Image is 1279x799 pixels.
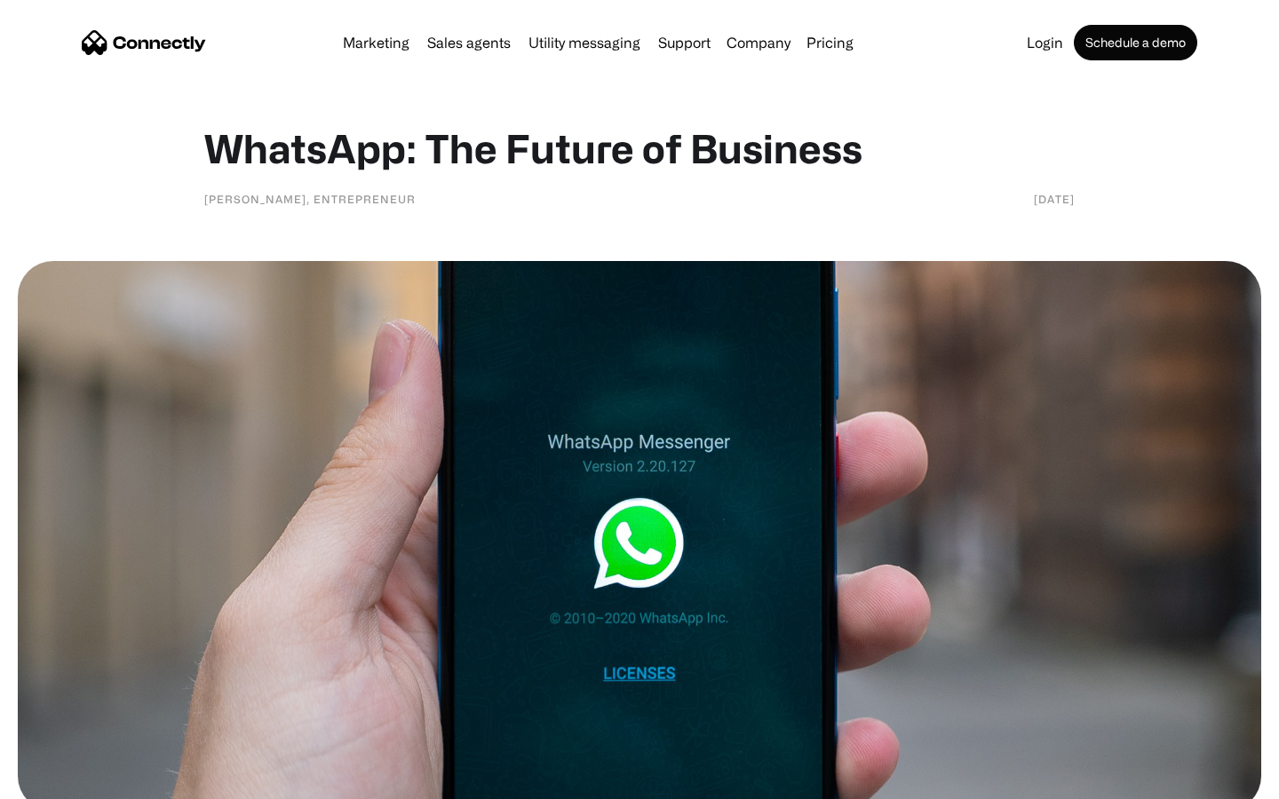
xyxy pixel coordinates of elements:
a: Pricing [799,36,861,50]
a: Schedule a demo [1074,25,1197,60]
div: Company [727,30,790,55]
a: Utility messaging [521,36,647,50]
a: Login [1020,36,1070,50]
div: [PERSON_NAME], Entrepreneur [204,190,416,208]
div: [DATE] [1034,190,1075,208]
ul: Language list [36,768,107,793]
h1: WhatsApp: The Future of Business [204,124,1075,172]
a: Sales agents [420,36,518,50]
aside: Language selected: English [18,768,107,793]
a: Support [651,36,718,50]
a: Marketing [336,36,417,50]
